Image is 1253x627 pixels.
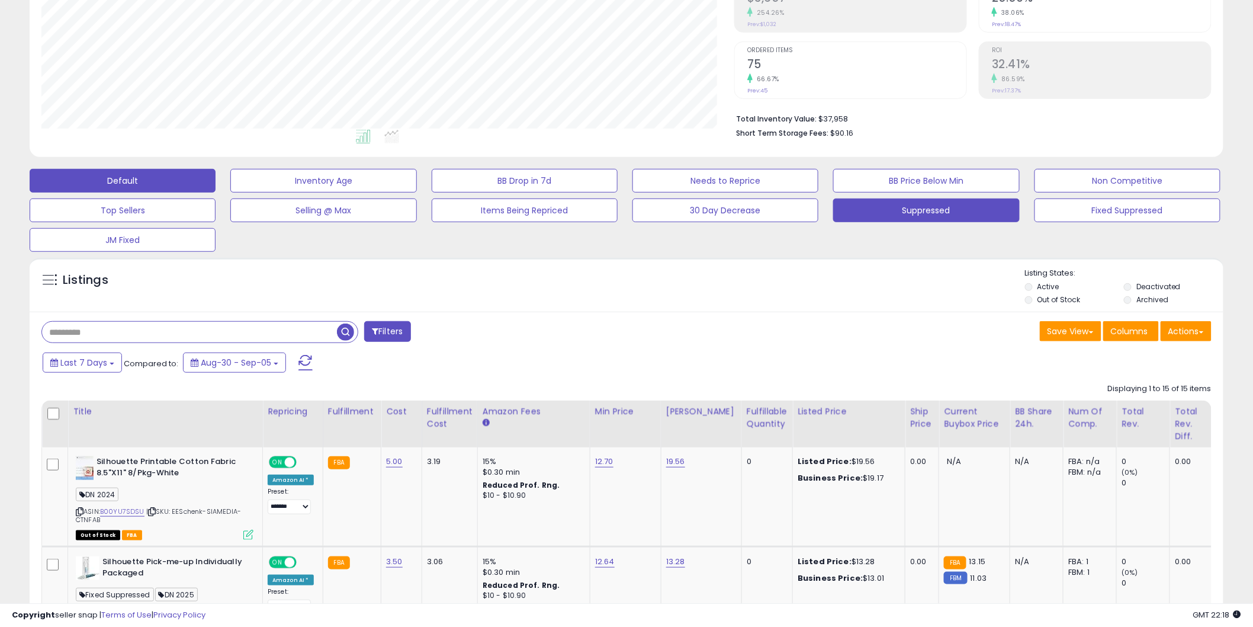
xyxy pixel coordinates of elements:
[798,572,863,584] b: Business Price:
[76,456,94,480] img: 41cyGFnsleL._SL40_.jpg
[753,8,785,17] small: 254.26%
[947,456,961,467] span: N/A
[997,75,1025,84] small: 86.59%
[12,609,55,620] strong: Copyright
[483,591,581,601] div: $10 - $10.90
[124,358,178,369] span: Compared to:
[944,405,1005,430] div: Current Buybox Price
[798,405,900,418] div: Listed Price
[483,491,581,501] div: $10 - $10.90
[1122,568,1138,577] small: (0%)
[483,556,581,567] div: 15%
[1175,456,1206,467] div: 0.00
[268,588,314,615] div: Preset:
[364,321,410,342] button: Filters
[122,530,142,540] span: FBA
[153,609,205,620] a: Privacy Policy
[595,456,613,468] a: 12.70
[295,558,314,568] span: OFF
[73,405,258,418] div: Title
[76,456,253,539] div: ASIN:
[747,21,776,28] small: Prev: $1,032
[971,572,987,584] span: 11.03
[270,458,285,468] span: ON
[483,480,560,490] b: Reduced Prof. Rng.
[1068,456,1107,467] div: FBA: n/a
[183,353,286,373] button: Aug-30 - Sep-05
[1068,567,1107,578] div: FBM: 1
[102,556,246,581] b: Silhouette Pick-me-up Individually Packaged
[632,169,818,193] button: Needs to Reprice
[753,75,779,84] small: 66.67%
[76,488,118,501] span: DN 2024
[1136,281,1181,292] label: Deactivated
[1111,325,1148,337] span: Columns
[1068,405,1111,430] div: Num of Comp.
[910,456,930,467] div: 0.00
[483,467,581,478] div: $0.30 min
[386,456,403,468] a: 5.00
[1068,556,1107,567] div: FBA: 1
[798,556,852,567] b: Listed Price:
[268,575,314,586] div: Amazon AI *
[992,47,1211,54] span: ROI
[432,169,618,193] button: BB Drop in 7d
[328,556,350,570] small: FBA
[270,558,285,568] span: ON
[1136,295,1168,305] label: Archived
[747,87,767,94] small: Prev: 45
[1037,281,1059,292] label: Active
[1122,478,1170,488] div: 0
[1175,405,1210,443] div: Total Rev. Diff.
[43,353,122,373] button: Last 7 Days
[666,456,685,468] a: 19.56
[798,456,896,467] div: $19.56
[798,472,863,484] b: Business Price:
[1015,556,1054,567] div: N/A
[1122,456,1170,467] div: 0
[992,57,1211,73] h2: 32.41%
[30,228,216,252] button: JM Fixed
[944,556,966,570] small: FBA
[798,456,852,467] b: Listed Price:
[798,573,896,584] div: $13.01
[483,456,581,467] div: 15%
[12,610,205,621] div: seller snap | |
[60,357,107,369] span: Last 7 Days
[76,556,99,580] img: 414YxWeEVxL._SL40_.jpg
[798,556,896,567] div: $13.28
[1122,468,1138,477] small: (0%)
[328,456,350,469] small: FBA
[386,405,417,418] div: Cost
[268,488,314,514] div: Preset:
[747,556,783,567] div: 0
[63,272,108,289] h5: Listings
[1015,405,1058,430] div: BB Share 24h.
[1175,556,1206,567] div: 0.00
[910,556,930,567] div: 0.00
[30,199,216,222] button: Top Sellers
[969,556,986,567] span: 13.15
[992,87,1021,94] small: Prev: 17.37%
[992,21,1021,28] small: Prev: 18.47%
[295,458,314,468] span: OFF
[666,405,737,418] div: [PERSON_NAME]
[1108,383,1212,395] div: Displaying 1 to 15 of 15 items
[736,128,828,138] b: Short Term Storage Fees:
[1122,578,1170,588] div: 0
[1040,321,1101,341] button: Save View
[632,199,818,222] button: 30 Day Decrease
[798,473,896,484] div: $19.17
[101,609,152,620] a: Terms of Use
[427,456,468,467] div: 3.19
[483,567,581,578] div: $0.30 min
[747,456,783,467] div: 0
[1122,556,1170,567] div: 0
[1015,456,1054,467] div: N/A
[328,405,376,418] div: Fulfillment
[30,169,216,193] button: Default
[100,507,144,517] a: B00YU7SDSU
[1037,295,1081,305] label: Out of Stock
[155,588,198,602] span: DN 2025
[736,114,817,124] b: Total Inventory Value:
